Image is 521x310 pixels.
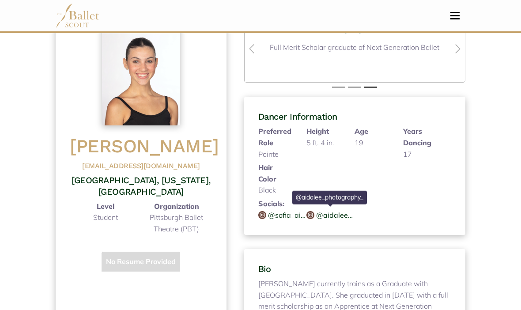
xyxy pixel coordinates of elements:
h5: [EMAIL_ADDRESS][DOMAIN_NAME] [70,162,212,171]
b: Hair Color [258,163,276,183]
span: Student [93,213,118,222]
span: 5 ft. [306,138,319,147]
b: Preferred Role [258,127,291,147]
img: IG.png [306,211,316,219]
a: @sofia_aidalee_ballerina [268,210,306,221]
p: Full Merit Scholar graduate of Next Generation Ballet [252,38,458,58]
b: Organization [154,202,199,211]
b: Years Dancing [403,127,431,147]
a: @aidalee_photography_ [316,210,355,221]
h1: [PERSON_NAME] [70,134,212,158]
b: Level [97,202,114,211]
button: Slide 3 [364,82,377,92]
p: Pointe [258,149,292,160]
button: Slide 1 [332,82,345,92]
b: Height [306,127,329,136]
h4: Bio [258,263,451,275]
b: Age [355,127,368,136]
div: @aidalee_photography_ [292,191,367,204]
p: 19 [355,137,389,149]
span: 4 in. [321,138,334,147]
p: Black [258,185,292,196]
h4: Dancer Information [258,111,451,122]
b: Socials: [258,199,284,208]
button: Slide 2 [348,82,361,92]
p: Pittsburgh Ballet Theatre (PBT) [141,212,212,234]
img: db47d62b-49f2-4a6f-ad0a-682fdf14cf4b.img [102,24,180,125]
img: IG.png [258,211,268,219]
button: Toggle navigation [445,11,465,20]
p: 17 [403,149,437,160]
span: [GEOGRAPHIC_DATA], [US_STATE], [GEOGRAPHIC_DATA] [72,175,211,197]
